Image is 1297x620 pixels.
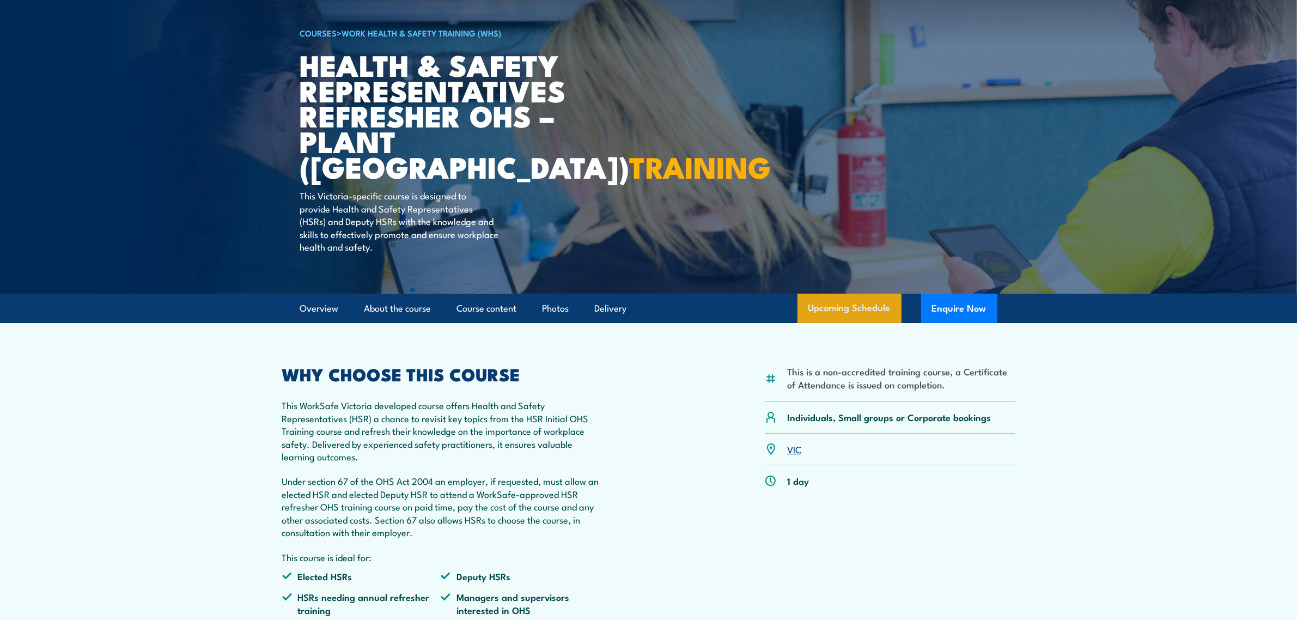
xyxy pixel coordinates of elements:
[787,475,809,487] p: 1 day
[457,294,517,323] a: Course content
[441,591,600,616] li: Managers and supervisors interested in OHS
[441,570,600,582] li: Deputy HSRs
[300,294,339,323] a: Overview
[921,294,997,323] button: Enquire Now
[300,52,569,179] h1: Health & Safety Representatives Refresher OHS – Plant ([GEOGRAPHIC_DATA])
[282,366,600,381] h2: WHY CHOOSE THIS COURSE
[300,27,337,39] a: COURSES
[282,399,600,463] p: This WorkSafe Victoria developed course offers Health and Safety Representatives (HSR) a chance t...
[300,26,569,39] h6: >
[787,442,801,455] a: VIC
[787,365,1015,391] li: This is a non-accredited training course, a Certificate of Attendance is issued on completion.
[797,294,902,323] a: Upcoming Schedule
[595,294,627,323] a: Delivery
[787,411,991,423] p: Individuals, Small groups or Corporate bookings
[630,143,771,189] strong: TRAINING
[282,475,600,538] p: Under section 67 of the OHS Act 2004 an employer, if requested, must allow an elected HSR and ele...
[282,570,441,582] li: Elected HSRs
[342,27,502,39] a: Work Health & Safety Training (WHS)
[364,294,431,323] a: About the course
[300,189,499,253] p: This Victoria-specific course is designed to provide Health and Safety Representatives (HSRs) and...
[543,294,569,323] a: Photos
[282,591,441,616] li: HSRs needing annual refresher training
[282,551,600,563] p: This course is ideal for:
